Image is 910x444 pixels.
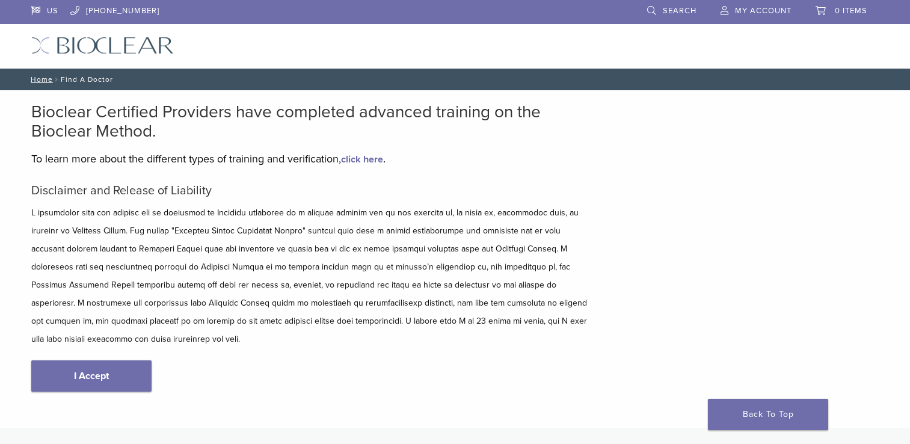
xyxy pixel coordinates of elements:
p: L ipsumdolor sita con adipisc eli se doeiusmod te Incididu utlaboree do m aliquae adminim ven qu ... [31,204,591,348]
a: I Accept [31,360,152,392]
h5: Disclaimer and Release of Liability [31,183,591,198]
a: Home [27,75,53,84]
img: Bioclear [31,37,174,54]
nav: Find A Doctor [22,69,888,90]
span: 0 items [835,6,867,16]
span: Search [663,6,696,16]
span: / [53,76,61,82]
span: My Account [735,6,792,16]
a: Back To Top [708,399,828,430]
p: To learn more about the different types of training and verification, . [31,150,591,168]
a: click here [341,153,383,165]
h2: Bioclear Certified Providers have completed advanced training on the Bioclear Method. [31,102,591,141]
